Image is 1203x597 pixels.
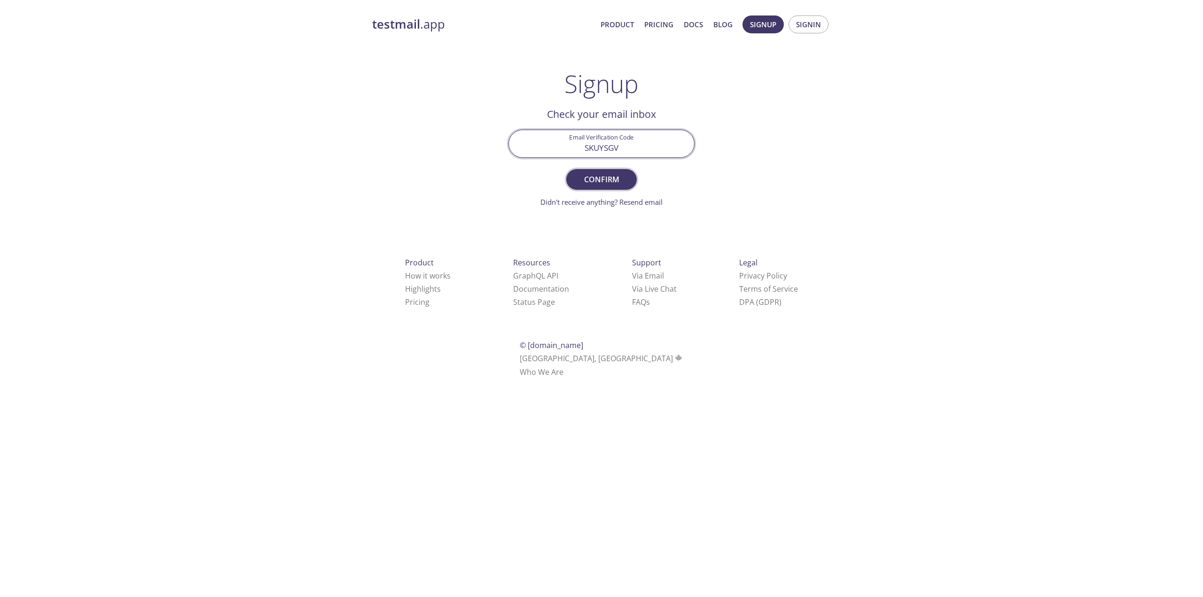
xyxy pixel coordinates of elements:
a: Terms of Service [739,284,798,294]
a: Pricing [405,297,430,307]
a: FAQ [632,297,650,307]
span: Signup [750,18,776,31]
span: [GEOGRAPHIC_DATA], [GEOGRAPHIC_DATA] [520,353,684,364]
a: Status Page [513,297,555,307]
a: Docs [684,18,703,31]
span: Product [405,257,434,268]
h1: Signup [564,70,639,98]
span: Signin [796,18,821,31]
span: Support [632,257,661,268]
a: Privacy Policy [739,271,787,281]
button: Confirm [566,169,637,190]
span: Legal [739,257,758,268]
a: Blog [713,18,733,31]
a: DPA (GDPR) [739,297,781,307]
span: Resources [513,257,550,268]
button: Signin [789,16,828,33]
a: Who We Are [520,367,563,377]
a: Highlights [405,284,441,294]
a: Via Live Chat [632,284,677,294]
a: testmail.app [372,16,593,32]
h2: Check your email inbox [508,106,695,122]
span: Confirm [577,173,626,186]
strong: testmail [372,16,420,32]
a: Pricing [644,18,673,31]
a: Didn't receive anything? Resend email [540,197,663,207]
span: s [646,297,650,307]
a: Product [601,18,634,31]
a: GraphQL API [513,271,558,281]
a: Via Email [632,271,664,281]
a: How it works [405,271,451,281]
button: Signup [742,16,784,33]
a: Documentation [513,284,569,294]
span: © [DOMAIN_NAME] [520,340,583,350]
